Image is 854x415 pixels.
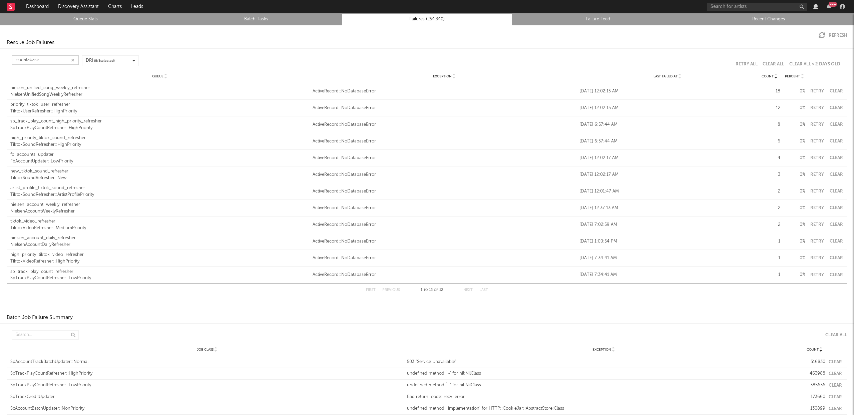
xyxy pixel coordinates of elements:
div: FbAccountUpdater::LowPriority [10,158,309,165]
a: nielsen_account_weekly_refresherNielsenAccountWeeklyRefresher [10,201,309,215]
button: Retry [809,239,825,244]
div: nielsen_unified_song_weekly_refresher [10,85,309,91]
div: [DATE] 7:34:41 AM [579,272,755,278]
div: 130899 [804,405,825,412]
div: [DATE] 12:02:15 AM [579,88,755,95]
div: ActiveRecord::NoDatabaseError [313,222,576,228]
a: ActiveRecord::NoDatabaseError [313,138,576,145]
div: SpTrackCreditUpdater [10,394,404,400]
button: Retry [809,89,825,93]
input: Search... [12,55,79,65]
div: 0 % [784,121,805,128]
div: 99 + [829,2,837,7]
a: artist_profile_tiktok_sound_refresherTiktokSoundRefresher::ArtistProfilePriority [10,185,309,198]
div: TiktokSoundRefresher::ArtistProfilePriority [10,191,309,198]
div: 3 [759,171,780,178]
div: TiktokSoundRefresher::New [10,175,309,181]
button: Clear [829,360,842,364]
div: SpTrackPlayCountRefresher::HighPriority [10,370,404,377]
a: ActiveRecord::NoDatabaseError [313,188,576,195]
div: 516830 [804,359,825,365]
div: 18 [759,88,780,95]
div: ActiveRecord::NoDatabaseError [313,155,576,161]
div: [DATE] 6:57:44 AM [579,121,755,128]
span: Job Class [197,348,213,352]
button: Clear [829,189,844,193]
span: Percent [785,74,800,78]
button: Retry [809,256,825,260]
div: 1 [759,238,780,245]
div: artist_profile_tiktok_sound_refresher [10,185,309,191]
div: 2 [759,188,780,195]
div: TiktokVideoRefresher::HighPriority [10,258,309,265]
button: Clear All [820,333,847,337]
div: undefined method `-' for nil:NilClass [407,382,800,389]
span: ( 8 / 8 selected) [94,58,115,63]
a: ActiveRecord::NoDatabaseError [313,88,576,95]
div: 0 % [784,138,805,145]
button: Retry [809,206,825,210]
button: Clear [829,156,844,160]
button: Retry [809,156,825,160]
div: 0 % [784,272,805,278]
div: undefined method `-' for nil:NilClass [407,370,800,377]
div: [DATE] 1:00:54 PM [579,238,755,245]
span: of [434,289,438,292]
div: ActiveRecord::NoDatabaseError [313,238,576,245]
a: new_tiktok_sound_refresherTiktokSoundRefresher::New [10,168,309,181]
div: undefined method `implementation' for HTTP::CookieJar::AbstractStore:Class [407,405,800,412]
button: Clear [829,273,844,277]
button: Clear All > 2 Days Old [789,62,840,66]
span: Last Failed At [654,74,678,78]
a: ActiveRecord::NoDatabaseError [313,272,576,278]
div: [DATE] 6:57:44 AM [579,138,755,145]
div: ActiveRecord::NoDatabaseError [313,255,576,262]
a: fb_accounts_updaterFbAccountUpdater::LowPriority [10,151,309,164]
span: Exception [433,74,452,78]
span: Queue [152,74,163,78]
button: Clear [829,395,842,399]
div: Bad return_code: recv_error [407,394,800,400]
div: ActiveRecord::NoDatabaseError [313,105,576,111]
button: Last [479,288,488,292]
div: 4 [759,155,780,161]
button: Clear [829,139,844,143]
button: Retry All [736,62,758,66]
button: Retry [809,106,825,110]
span: Count [807,348,819,352]
button: Clear [829,223,844,227]
div: Resque Job Failures [7,39,54,47]
div: NielsenAccountWeeklyRefresher [10,208,309,215]
button: Clear [829,407,842,411]
span: Exception [592,348,611,352]
div: 1 12 12 [413,286,450,294]
div: SpAccountTrackBatchUpdater::Normal [10,359,404,365]
button: Retry [809,273,825,277]
div: DRI [86,57,115,64]
div: tiktok_video_refresher [10,218,309,225]
a: Batch Tasks [174,15,338,23]
div: [DATE] 12:02:15 AM [579,105,755,111]
a: Queue Stats [4,15,167,23]
a: Failures (254,340) [345,15,509,23]
div: ActiveRecord::NoDatabaseError [313,121,576,128]
div: 0 % [784,205,805,212]
button: Retry [809,189,825,193]
button: Clear [829,256,844,260]
div: 0 % [784,105,805,111]
a: ActiveRecord::NoDatabaseError [313,171,576,178]
button: Clear All [763,62,784,66]
div: [DATE] 12:02:17 AM [579,171,755,178]
button: Clear [829,383,842,388]
button: First [366,288,376,292]
div: fb_accounts_updater [10,151,309,158]
div: 0 % [784,155,805,161]
div: 503 "Service Unavailable" [407,359,800,365]
div: 0 % [784,255,805,262]
div: NielsenUnifiedSongWeeklyRefresher [10,91,309,98]
a: nielsen_account_daily_refresherNielsenAccountDailyRefresher [10,235,309,248]
input: Search for artists [707,3,807,11]
div: high_priority_tiktok_sound_refresher [10,135,309,141]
